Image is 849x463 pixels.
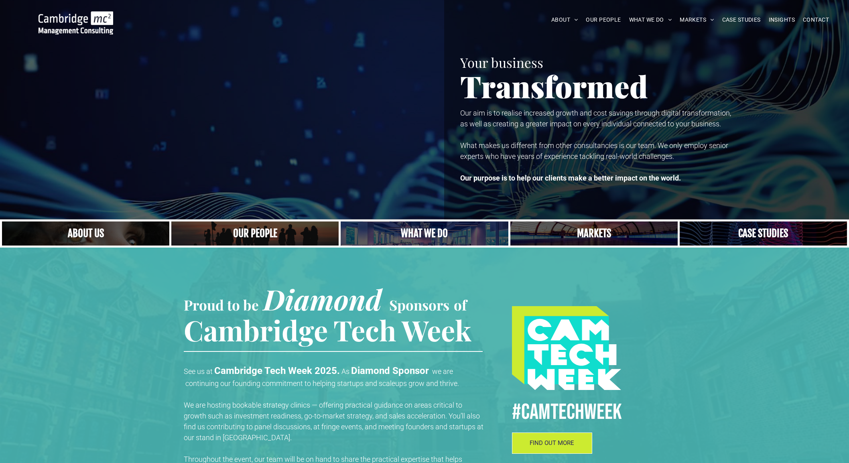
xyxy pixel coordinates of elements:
[460,174,681,182] strong: Our purpose is to help our clients make a better impact on the world.
[512,433,592,454] a: FIND OUT MORE
[530,439,574,447] span: FIND OUT MORE
[214,365,340,376] strong: Cambridge Tech Week 2025.
[2,221,169,246] a: Close up of woman's face, centered on her eyes
[625,14,676,26] a: WHAT WE DO
[185,379,459,388] span: continuing our founding commitment to helping startups and scaleups grow and thrive.
[263,280,382,318] span: Diamond
[184,311,471,349] span: Cambridge Tech Week
[460,141,728,160] span: What makes us different from other consultancies is our team. We only employ senior experts who h...
[341,367,349,376] span: As
[460,66,648,106] span: Transformed
[454,295,467,314] span: of
[171,221,339,246] a: A crowd in silhouette at sunset, on a rise or lookout point
[765,14,799,26] a: INSIGHTS
[460,53,543,71] span: Your business
[389,295,449,314] span: Sponsors
[582,14,625,26] a: OUR PEOPLE
[512,399,622,426] span: #CamTECHWEEK
[460,109,731,128] span: Our aim is to realise increased growth and cost savings through digital transformation, as well a...
[676,14,718,26] a: MARKETS
[351,365,429,376] strong: Diamond Sponsor
[432,367,453,376] span: we are
[184,367,213,376] span: See us at
[512,306,621,390] img: #CAMTECHWEEK logo
[184,401,483,442] span: We are hosting bookable strategy clinics — offering practical guidance on areas critical to growt...
[39,11,113,35] img: Go to Homepage
[799,14,833,26] a: CONTACT
[341,221,508,246] a: A yoga teacher lifting his whole body off the ground in the peacock pose
[547,14,582,26] a: ABOUT
[184,295,259,314] span: Proud to be
[718,14,765,26] a: CASE STUDIES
